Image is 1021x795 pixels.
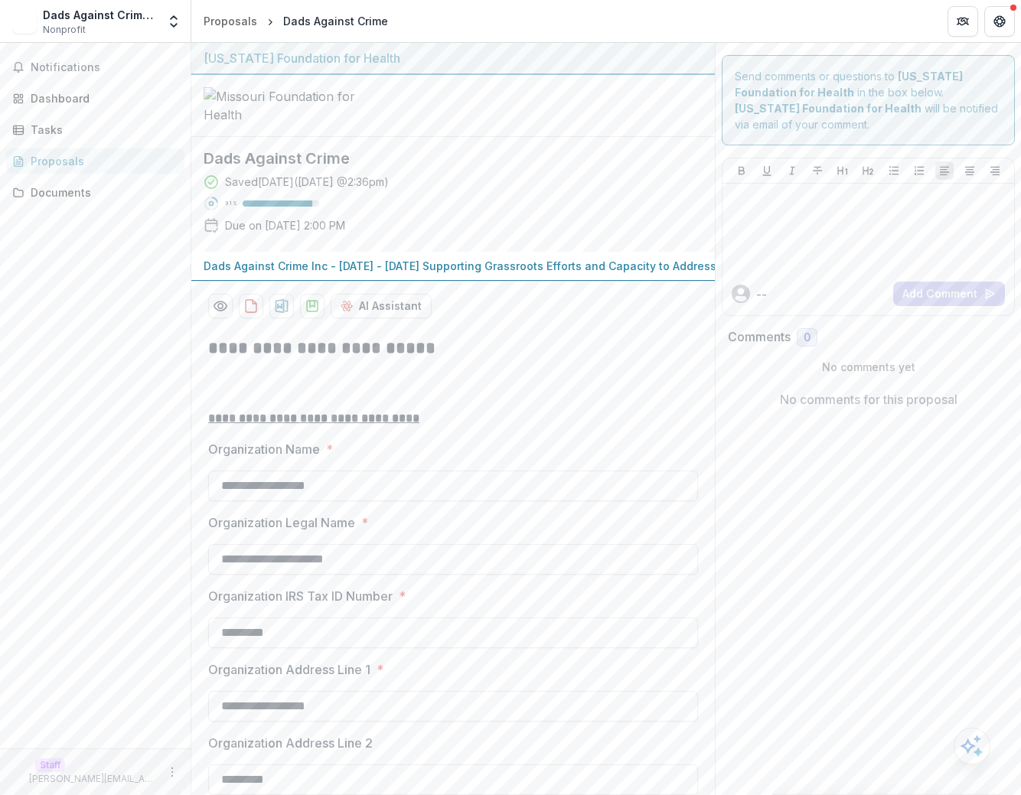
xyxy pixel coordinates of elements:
[204,258,901,274] p: Dads Against Crime Inc - [DATE] - [DATE] Supporting Grassroots Efforts and Capacity to Address Fi...
[29,772,157,786] p: [PERSON_NAME][EMAIL_ADDRESS][DOMAIN_NAME]
[12,9,37,34] img: Dads Against Crime Inc
[6,117,184,142] a: Tasks
[43,7,157,23] div: Dads Against Crime Inc
[728,330,791,344] h2: Comments
[6,86,184,111] a: Dashboard
[204,87,357,124] img: Missouri Foundation for Health
[208,513,355,532] p: Organization Legal Name
[43,23,86,37] span: Nonprofit
[163,763,181,781] button: More
[935,161,954,180] button: Align Left
[6,148,184,174] a: Proposals
[722,55,1015,145] div: Send comments or questions to in the box below. will be notified via email of your comment.
[954,728,990,764] button: Open AI Assistant
[948,6,978,37] button: Partners
[163,6,184,37] button: Open entity switcher
[986,161,1004,180] button: Align Right
[208,294,233,318] button: Preview 0b0ab2f3-25ed-42f0-99f8-e4c92e27cb5f-0.pdf
[208,440,320,458] p: Organization Name
[269,294,294,318] button: download-proposal
[6,180,184,205] a: Documents
[197,10,263,32] a: Proposals
[225,217,345,233] p: Due on [DATE] 2:00 PM
[225,198,236,209] p: 91 %
[893,282,1005,306] button: Add Comment
[780,390,957,409] p: No comments for this proposal
[300,294,325,318] button: download-proposal
[961,161,979,180] button: Align Center
[197,10,394,32] nav: breadcrumb
[31,184,172,200] div: Documents
[204,149,678,168] h2: Dads Against Crime
[735,102,922,115] strong: [US_STATE] Foundation for Health
[31,90,172,106] div: Dashboard
[331,294,432,318] button: AI Assistant
[204,13,257,29] div: Proposals
[208,734,373,752] p: Organization Address Line 2
[885,161,903,180] button: Bullet List
[35,758,65,772] p: Staff
[208,660,370,679] p: Organization Address Line 1
[833,161,852,180] button: Heading 1
[732,161,751,180] button: Bold
[6,55,184,80] button: Notifications
[984,6,1015,37] button: Get Help
[910,161,928,180] button: Ordered List
[808,161,827,180] button: Strike
[728,359,1009,375] p: No comments yet
[804,331,811,344] span: 0
[758,161,776,180] button: Underline
[283,13,388,29] div: Dads Against Crime
[208,587,393,605] p: Organization IRS Tax ID Number
[225,174,389,190] div: Saved [DATE] ( [DATE] @ 2:36pm )
[31,122,172,138] div: Tasks
[756,286,767,302] p: --
[783,161,801,180] button: Italicize
[31,153,172,169] div: Proposals
[204,49,703,67] div: [US_STATE] Foundation for Health
[239,294,263,318] button: download-proposal
[859,161,877,180] button: Heading 2
[732,285,750,303] svg: avatar
[31,61,178,74] span: Notifications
